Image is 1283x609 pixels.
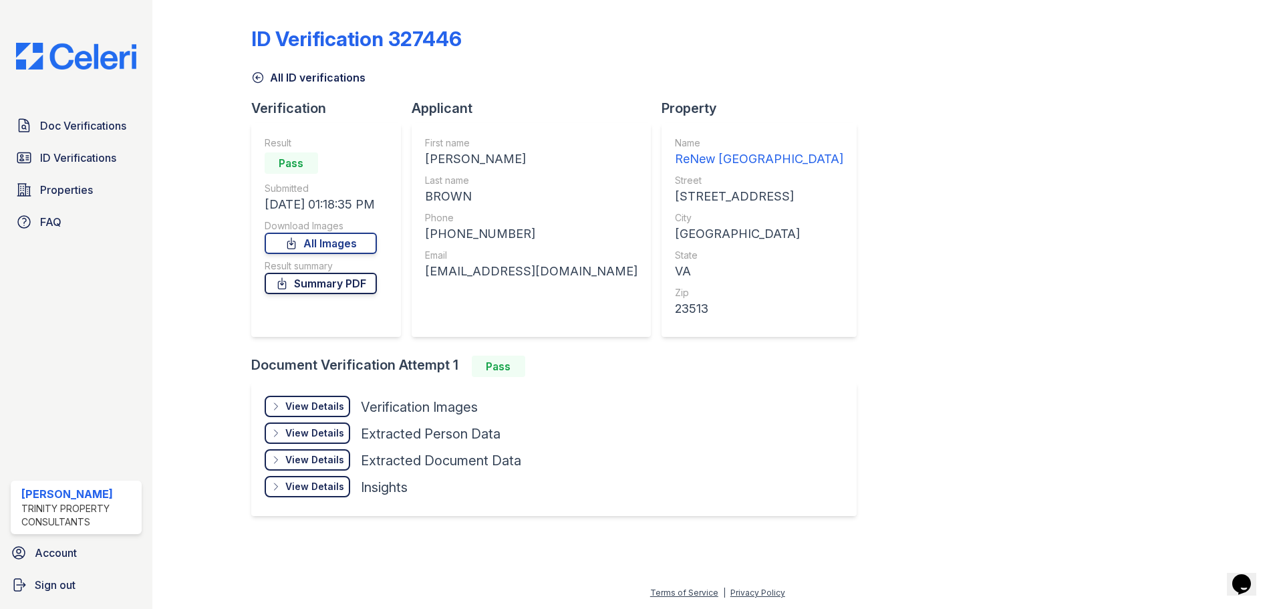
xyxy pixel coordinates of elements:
a: Sign out [5,572,147,598]
span: Properties [40,182,93,198]
div: First name [425,136,637,150]
span: Account [35,545,77,561]
div: View Details [285,427,344,440]
span: ID Verifications [40,150,116,166]
div: Download Images [265,219,377,233]
div: Insights [361,478,408,497]
a: All ID verifications [251,70,366,86]
div: Submitted [265,182,377,195]
a: Terms of Service [650,588,718,598]
div: [PERSON_NAME] [21,486,136,502]
span: Doc Verifications [40,118,126,134]
div: | [723,588,726,598]
div: Extracted Document Data [361,451,521,470]
div: Email [425,249,637,262]
div: Result [265,136,377,150]
div: [DATE] 01:18:35 PM [265,195,377,214]
div: [PERSON_NAME] [425,150,637,168]
span: FAQ [40,214,61,230]
div: State [675,249,843,262]
div: View Details [285,480,344,493]
div: View Details [285,453,344,467]
div: [GEOGRAPHIC_DATA] [675,225,843,243]
a: Summary PDF [265,273,377,294]
div: City [675,211,843,225]
div: Name [675,136,843,150]
div: Last name [425,174,637,187]
div: Verification [251,99,412,118]
div: Applicant [412,99,662,118]
a: FAQ [11,209,142,235]
div: Street [675,174,843,187]
div: Zip [675,286,843,299]
div: BROWN [425,187,637,206]
div: Document Verification Attempt 1 [251,356,867,377]
div: ID Verification 327446 [251,27,462,51]
a: Doc Verifications [11,112,142,139]
a: Account [5,539,147,566]
div: ReNew [GEOGRAPHIC_DATA] [675,150,843,168]
iframe: chat widget [1227,556,1270,596]
div: [STREET_ADDRESS] [675,187,843,206]
a: Privacy Policy [730,588,785,598]
div: Verification Images [361,398,478,416]
div: View Details [285,400,344,413]
a: All Images [265,233,377,254]
div: Extracted Person Data [361,424,501,443]
div: Property [662,99,867,118]
div: VA [675,262,843,281]
a: Name ReNew [GEOGRAPHIC_DATA] [675,136,843,168]
img: CE_Logo_Blue-a8612792a0a2168367f1c8372b55b34899dd931a85d93a1a3d3e32e68fde9ad4.png [5,43,147,70]
div: Pass [472,356,525,377]
div: Result summary [265,259,377,273]
span: Sign out [35,577,76,593]
div: Phone [425,211,637,225]
a: ID Verifications [11,144,142,171]
div: Pass [265,152,318,174]
div: [PHONE_NUMBER] [425,225,637,243]
div: 23513 [675,299,843,318]
div: Trinity Property Consultants [21,502,136,529]
div: [EMAIL_ADDRESS][DOMAIN_NAME] [425,262,637,281]
a: Properties [11,176,142,203]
